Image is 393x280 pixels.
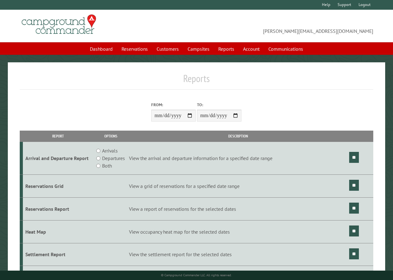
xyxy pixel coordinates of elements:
[128,243,349,266] td: View the settlement report for the selected dates
[215,43,238,55] a: Reports
[153,43,183,55] a: Customers
[23,175,94,198] td: Reservations Grid
[102,154,125,162] label: Departures
[128,175,349,198] td: View a grid of reservations for a specified date range
[23,243,94,266] td: Settlement Report
[197,102,241,108] label: To:
[86,43,116,55] a: Dashboard
[23,142,94,175] td: Arrival and Departure Report
[23,220,94,243] td: Heat Map
[94,131,128,142] th: Options
[23,131,94,142] th: Report
[128,131,349,142] th: Description
[20,72,374,90] h1: Reports
[184,43,213,55] a: Campsites
[161,273,232,277] small: © Campground Commander LLC. All rights reserved.
[265,43,307,55] a: Communications
[197,17,374,35] span: [PERSON_NAME][EMAIL_ADDRESS][DOMAIN_NAME]
[20,12,98,37] img: Campground Commander
[128,220,349,243] td: View occupancy heat map for the selected dates
[128,197,349,220] td: View a report of reservations for the selected dates
[102,147,118,154] label: Arrivals
[102,162,112,169] label: Both
[128,142,349,175] td: View the arrival and departure information for a specified date range
[23,197,94,220] td: Reservations Report
[239,43,263,55] a: Account
[151,102,196,108] label: From:
[118,43,152,55] a: Reservations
